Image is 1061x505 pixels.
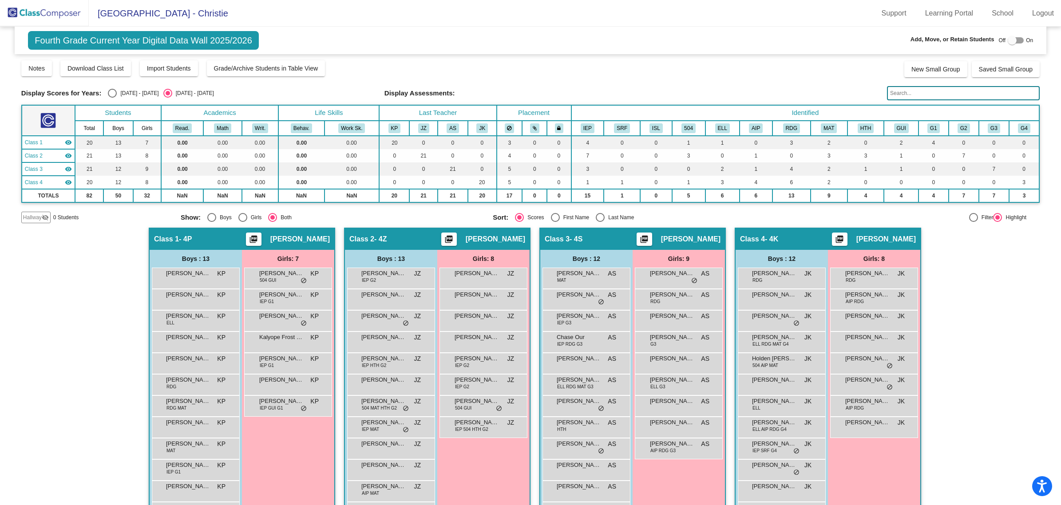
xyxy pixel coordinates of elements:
td: 0.00 [325,176,380,189]
td: 0 [918,162,949,176]
td: 3 [705,176,740,189]
td: 0 [604,162,640,176]
button: Grade/Archive Students in Table View [207,60,325,76]
button: IEP [581,123,594,133]
span: JK [804,269,812,278]
td: 8 [133,149,161,162]
th: Keep with students [522,121,547,136]
td: 0 [522,189,547,202]
button: Download Class List [60,60,131,76]
td: 4 [772,162,811,176]
span: - 4S [570,235,582,244]
span: [PERSON_NAME] [270,235,330,244]
mat-icon: picture_as_pdf [443,235,454,247]
td: 20 [75,136,103,149]
td: 0 [522,136,547,149]
span: [PERSON_NAME] [650,269,694,278]
span: On [1026,36,1033,44]
td: 20 [379,189,409,202]
div: Filter [978,213,994,221]
td: 0.00 [161,162,204,176]
td: 7 [949,149,979,162]
td: 0.00 [203,136,241,149]
th: Individualized Education Plan [571,121,604,136]
td: 0 [438,136,468,149]
button: Saved Small Group [972,61,1040,77]
td: 21 [438,162,468,176]
td: 3 [497,136,523,149]
td: 0 [522,149,547,162]
td: 0.00 [278,176,324,189]
td: 0 [604,149,640,162]
td: 7 [133,136,161,149]
td: 21 [409,189,437,202]
button: G1 [927,123,940,133]
div: Boys [216,213,232,221]
td: 1 [884,162,918,176]
td: 0 [884,176,918,189]
button: Notes [21,60,52,76]
td: 1 [571,176,604,189]
span: Class 2 [25,152,43,160]
td: 0 [409,176,437,189]
button: Read. [173,123,192,133]
span: JZ [414,269,421,278]
td: 0 [640,189,672,202]
div: Girls [247,213,262,221]
button: G3 [988,123,1000,133]
td: 4 [740,176,772,189]
th: Placement [497,105,571,121]
mat-radio-group: Select an option [181,213,486,222]
button: Print Students Details [637,233,652,246]
div: Both [277,213,292,221]
td: 0.00 [325,136,380,149]
th: Keep with teacher [547,121,571,136]
td: 2 [705,162,740,176]
td: 0 [522,176,547,189]
td: 0 [918,149,949,162]
td: 6 [772,176,811,189]
td: 12 [103,176,133,189]
input: Search... [887,86,1040,100]
td: 1 [604,189,640,202]
td: 0 [847,176,884,189]
mat-radio-group: Select an option [493,213,798,222]
td: 2 [811,176,847,189]
td: 1 [847,162,884,176]
td: 20 [468,176,497,189]
td: 7 [571,149,604,162]
div: Boys : 12 [540,250,633,268]
span: Class 4 [740,235,765,244]
th: Group 1 [918,121,949,136]
td: 15 [571,189,604,202]
td: 0 [640,176,672,189]
td: 0.00 [242,136,279,149]
td: 1 [740,149,772,162]
span: [PERSON_NAME] [466,235,525,244]
span: JK [898,269,905,278]
div: Boys : 13 [150,250,242,268]
td: 0 [1009,149,1039,162]
th: Academics [161,105,279,121]
td: 0 [379,162,409,176]
span: IEP G2 [362,277,376,284]
span: Class 3 [25,165,43,173]
td: 4 [918,189,949,202]
td: 0 [547,162,571,176]
td: 5 [672,189,705,202]
div: Girls: 8 [437,250,530,268]
td: 4 [497,149,523,162]
td: NaN [242,189,279,202]
td: 13 [772,189,811,202]
td: 1 [604,176,640,189]
th: Students [75,105,161,121]
td: 21 [438,189,468,202]
td: 6 [740,189,772,202]
button: ISL [649,123,663,133]
mat-icon: visibility [65,139,72,146]
td: 7 [979,162,1009,176]
td: 1 [705,136,740,149]
td: 0 [547,136,571,149]
td: 0 [979,136,1009,149]
td: 82 [75,189,103,202]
